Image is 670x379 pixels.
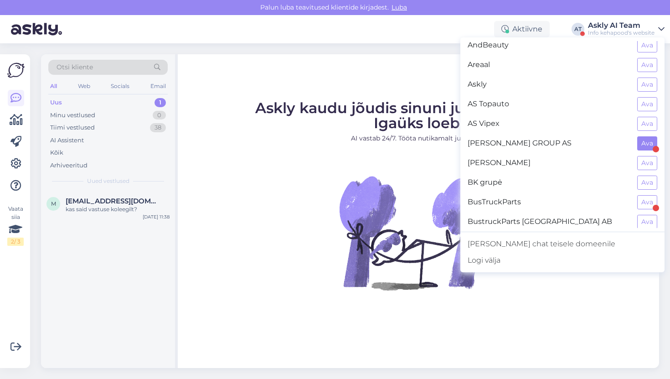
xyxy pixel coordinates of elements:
button: Ava [637,38,657,52]
span: Otsi kliente [57,62,93,72]
div: Uus [50,98,62,107]
div: AT [572,23,584,36]
span: m [51,200,56,207]
div: [DATE] 11:38 [143,213,170,220]
button: Ava [637,58,657,72]
div: 0 [153,111,166,120]
div: 38 [150,123,166,132]
div: Socials [109,80,131,92]
a: Askly AI TeamInfo kehapood's website [588,22,665,36]
div: Web [76,80,92,92]
span: [PERSON_NAME] [468,156,630,170]
img: No Chat active [336,151,500,315]
div: All [48,80,59,92]
span: AS Vipex [468,117,630,131]
span: AS Topauto [468,97,630,111]
div: Aktiivne [494,21,550,37]
span: malleusmirelle606@gmail.com [66,197,160,205]
div: Vaata siia [7,205,24,246]
span: BustruckParts [GEOGRAPHIC_DATA] AB [468,215,630,229]
p: AI vastab 24/7. Tööta nutikamalt juba täna. [255,134,582,143]
div: Logi välja [460,252,665,269]
button: Ava [637,215,657,229]
div: Arhiveeritud [50,161,88,170]
button: Ava [637,136,657,151]
span: AndBeauty [468,38,630,52]
span: Luba [389,3,410,11]
div: AI Assistent [50,136,84,145]
div: 1 [155,98,166,107]
div: Email [149,80,168,92]
span: Askly [468,78,630,92]
button: Ava [637,78,657,92]
span: Uued vestlused [87,177,129,185]
span: Askly kaudu jõudis sinuni juba klienti. Igaüks loeb. [255,99,582,132]
a: [PERSON_NAME] chat teisele domeenile [460,236,665,252]
button: Ava [637,195,657,209]
div: Tiimi vestlused [50,123,95,132]
button: Ava [637,97,657,111]
div: kas said vastuse koleegilt? [66,205,170,213]
span: Areaal [468,58,630,72]
div: Minu vestlused [50,111,95,120]
span: BK grupė [468,176,630,190]
div: Askly AI Team [588,22,655,29]
button: Ava [637,117,657,131]
button: Ava [637,176,657,190]
button: Ava [637,156,657,170]
img: Askly Logo [7,62,25,79]
span: [PERSON_NAME] GROUP AS [468,136,630,151]
span: BusTruckParts [468,195,630,209]
div: 2 / 3 [7,238,24,246]
div: Kõik [50,148,63,157]
div: Info kehapood's website [588,29,655,36]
